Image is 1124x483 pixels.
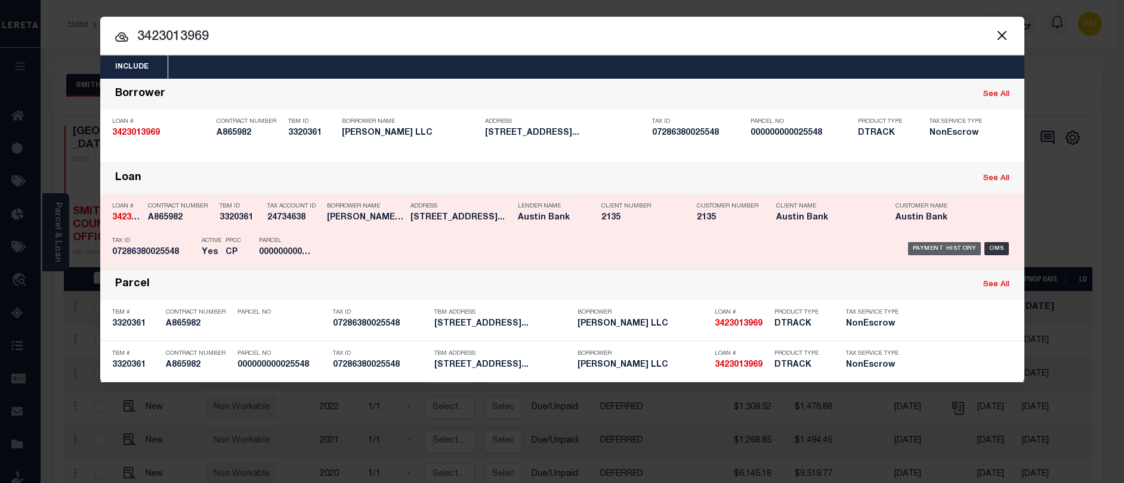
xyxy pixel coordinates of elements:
h5: Austin Bank [518,213,583,223]
strong: 3423013969 [112,213,160,222]
h5: 07286380025548 [652,128,745,138]
p: Parcel [259,237,313,244]
div: Loan [115,172,141,185]
h5: A865982 [148,213,214,223]
h5: 07286380025548 [112,247,196,258]
p: PPCC [226,237,241,244]
p: Parcel No [751,118,852,125]
p: Product Type [858,118,912,125]
h5: Yes [202,247,220,258]
h5: DTRACK [774,319,828,329]
p: Loan # [715,350,768,357]
p: Tax Service Type [930,118,989,125]
p: Loan # [715,309,768,316]
strong: 3423013969 [715,361,762,369]
div: Borrower [115,88,165,101]
button: Include [100,55,163,79]
a: See All [983,175,1009,182]
h5: SAIRAM LINDEN LLC [327,213,404,223]
p: Tax ID [112,237,196,244]
h5: NonEscrow [930,128,989,138]
h5: 3423013969 [715,360,768,370]
p: Tax Account ID [267,203,321,210]
strong: 3423013969 [715,320,762,328]
h5: 1411 US HIGHWAY 59 SOUTH LINDEN... [434,360,572,370]
h5: A865982 [166,360,231,370]
div: OMS [984,242,1009,255]
h5: 1411 US HIGHWAY 59 SOUTH LINDEN... [485,128,646,138]
h5: 24734638 [267,213,321,223]
p: Borrower Name [327,203,404,210]
p: Loan # [112,118,211,125]
h5: A865982 [217,128,282,138]
h5: 3320361 [288,128,336,138]
div: Payment History [908,242,981,255]
p: Customer Name [896,203,997,210]
input: Start typing... [100,27,1024,48]
h5: SAIRAM LINDEN LLC [578,360,709,370]
h5: SAIRAM LINDEN LLC [342,128,479,138]
h5: Austin Bank [776,213,878,223]
p: TBM Address [434,350,572,357]
h5: 2135 [697,213,756,223]
div: Parcel [115,278,150,292]
p: Client Number [601,203,679,210]
a: See All [983,91,1009,98]
p: Contract Number [166,309,231,316]
button: Close [995,27,1010,43]
p: Contract Number [166,350,231,357]
h5: 3320361 [220,213,261,223]
p: Client Name [776,203,878,210]
h5: 3423013969 [112,128,211,138]
p: Contract Number [148,203,214,210]
h5: DTRACK [858,128,912,138]
p: Tax ID [333,350,428,357]
p: TBM # [112,309,160,316]
h5: NonEscrow [846,319,900,329]
p: Customer Number [697,203,758,210]
h5: CP [226,247,241,258]
h5: 000000000025548 [259,247,313,258]
h5: 3320361 [112,319,160,329]
h5: NonEscrow [846,360,900,370]
p: Lender Name [518,203,583,210]
h5: 2135 [601,213,679,223]
p: Loan # [112,203,142,210]
p: Tax ID [333,309,428,316]
p: Address [410,203,512,210]
h5: 1411 US HIGHWAY 59 SOUTH LINDEN... [434,319,572,329]
h5: 3423013969 [715,319,768,329]
p: Product Type [774,309,828,316]
p: TBM # [112,350,160,357]
strong: 3423013969 [112,129,160,137]
h5: 07286380025548 [333,360,428,370]
h5: 07286380025548 [333,319,428,329]
p: Product Type [774,350,828,357]
p: Borrower [578,350,709,357]
h5: 000000000025548 [237,360,327,370]
p: Borrower [578,309,709,316]
p: Tax Service Type [846,309,900,316]
p: Borrower Name [342,118,479,125]
h5: DTRACK [774,360,828,370]
a: See All [983,281,1009,289]
p: TBM Address [434,309,572,316]
h5: 000000000025548 [751,128,852,138]
p: Parcel No [237,309,327,316]
p: TBM ID [288,118,336,125]
h5: A865982 [166,319,231,329]
p: Tax Service Type [846,350,900,357]
p: Address [485,118,646,125]
h5: 1411 US HIGHWAY 59 SOUTH LINDEN... [410,213,512,223]
p: Active [202,237,221,244]
p: Parcel No [237,350,327,357]
h5: SAIRAM LINDEN LLC [578,319,709,329]
h5: Austin Bank [896,213,997,223]
h5: 3320361 [112,360,160,370]
h5: 3423013969 [112,213,142,223]
p: TBM ID [220,203,261,210]
p: Contract Number [217,118,282,125]
p: Tax ID [652,118,745,125]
